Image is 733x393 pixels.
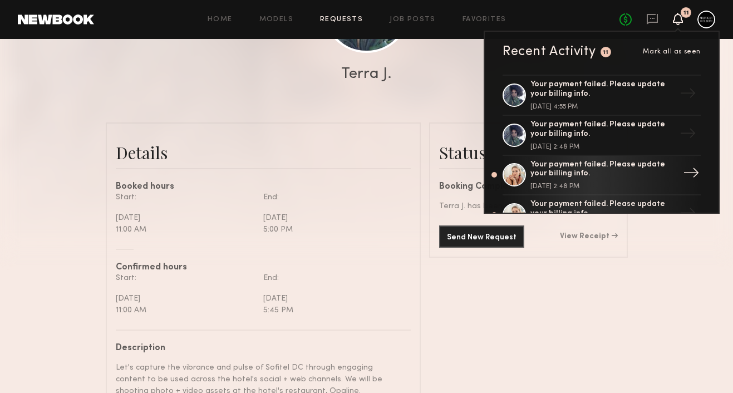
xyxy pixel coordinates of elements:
div: Recent Activity [503,45,596,58]
div: End: [263,272,402,284]
div: Confirmed hours [116,263,411,272]
div: Your payment failed. Please update your billing info. [530,80,675,99]
div: → [678,160,704,189]
a: Your payment failed. Please update your billing info.[DATE] 2:48 PM→ [503,116,701,156]
a: Favorites [463,16,506,23]
div: 11:00 AM [116,304,255,316]
a: Your payment failed. Please update your billing info.→ [503,195,701,235]
div: Start: [116,272,255,284]
div: Details [116,141,411,164]
a: Your payment failed. Please update your billing info.[DATE] 2:48 PM→ [503,156,701,196]
div: Your payment failed. Please update your billing info. [530,200,675,219]
div: Start: [116,191,255,203]
div: Booking Complete [439,183,618,191]
div: Your payment failed. Please update your billing info. [530,120,675,139]
div: 11:00 AM [116,224,255,235]
a: View Receipt [560,233,618,240]
div: [DATE] [116,212,255,224]
div: Booked hours [116,183,411,191]
span: Mark all as seen [643,48,701,55]
div: Terra J. [341,66,392,82]
div: 11 [603,50,609,56]
div: → [675,121,701,150]
div: 11 [683,10,689,16]
div: 5:00 PM [263,224,402,235]
div: End: [263,191,402,203]
div: Status [439,141,618,164]
div: [DATE] [263,293,402,304]
div: [DATE] 4:55 PM [530,104,675,110]
div: Description [116,344,402,353]
div: → [675,81,701,110]
div: → [675,200,701,229]
div: Terra J. has been paid. [439,200,618,212]
a: Requests [320,16,363,23]
a: Your payment failed. Please update your billing info.[DATE] 4:55 PM→ [503,76,701,116]
div: [DATE] [263,212,402,224]
a: Home [208,16,233,23]
button: Send New Request [439,225,524,248]
div: [DATE] 2:48 PM [530,144,675,150]
a: Job Posts [390,16,436,23]
div: Your payment failed. Please update your billing info. [530,160,675,179]
div: [DATE] 2:48 PM [530,183,675,190]
div: [DATE] [116,293,255,304]
a: Models [259,16,293,23]
div: 5:45 PM [263,304,402,316]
